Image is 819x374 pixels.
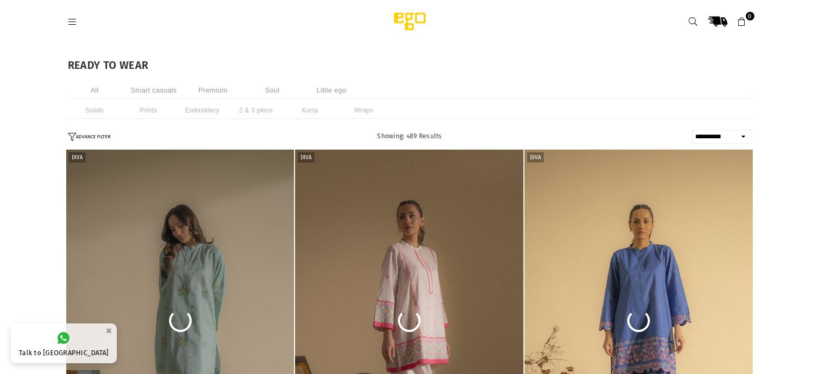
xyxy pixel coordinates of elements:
a: Talk to [GEOGRAPHIC_DATA] [11,323,117,363]
label: Diva [527,152,544,163]
label: Diva [69,152,86,163]
button: × [102,322,115,340]
li: 2 & 3 piece [229,102,283,119]
label: Diva [298,152,314,163]
button: ADVANCE FILTER [68,132,110,142]
li: Soul [246,81,299,99]
a: 0 [732,12,752,31]
h1: READY TO WEAR [68,60,752,70]
li: Little ego [305,81,359,99]
li: Solids [68,102,122,119]
li: Kurta [283,102,337,119]
a: Search [684,12,703,31]
img: Ego [364,11,456,32]
li: Wraps [337,102,391,119]
li: Prints [122,102,176,119]
a: Menu [63,17,82,25]
span: 0 [746,12,754,20]
li: Smart casuals [127,81,181,99]
li: Embroidery [176,102,229,119]
li: All [68,81,122,99]
li: Premium [186,81,240,99]
span: Showing: 489 Results [377,132,442,140]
